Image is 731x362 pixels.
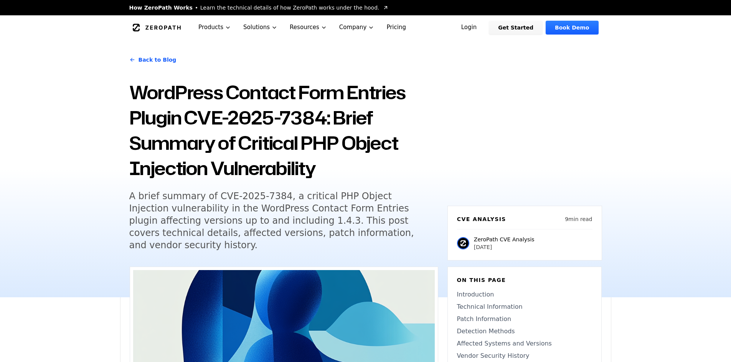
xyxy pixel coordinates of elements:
[474,243,535,251] p: [DATE]
[457,351,592,360] a: Vendor Security History
[333,15,381,39] button: Company
[457,302,592,311] a: Technical Information
[457,290,592,299] a: Introduction
[284,15,333,39] button: Resources
[192,15,237,39] button: Products
[129,80,438,181] h1: WordPress Contact Form Entries Plugin CVE-2025-7384: Brief Summary of Critical PHP Object Injecti...
[457,339,592,348] a: Affected Systems and Versions
[546,21,598,34] a: Book Demo
[457,314,592,324] a: Patch Information
[457,215,506,223] h6: CVE Analysis
[474,236,535,243] p: ZeroPath CVE Analysis
[457,237,469,249] img: ZeroPath CVE Analysis
[489,21,543,34] a: Get Started
[129,190,424,251] h5: A brief summary of CVE-2025-7384, a critical PHP Object Injection vulnerability in the WordPress ...
[129,4,389,11] a: How ZeroPath WorksLearn the technical details of how ZeroPath works under the hood.
[129,4,193,11] span: How ZeroPath Works
[457,276,592,284] h6: On this page
[200,4,380,11] span: Learn the technical details of how ZeroPath works under the hood.
[120,15,611,39] nav: Global
[380,15,412,39] a: Pricing
[565,215,592,223] p: 9 min read
[237,15,284,39] button: Solutions
[129,49,177,70] a: Back to Blog
[457,327,592,336] a: Detection Methods
[452,21,486,34] a: Login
